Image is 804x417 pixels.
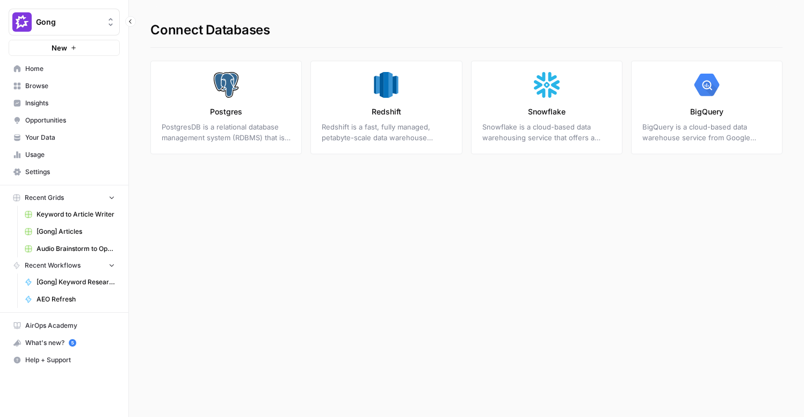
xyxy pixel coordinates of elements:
[310,61,462,154] a: RedshiftRedshift is a fast, fully managed, petabyte-scale data warehouse service that makes it si...
[52,42,67,53] span: New
[9,163,120,181] a: Settings
[9,351,120,369] button: Help + Support
[25,321,115,330] span: AirOps Academy
[37,294,115,304] span: AEO Refresh
[20,223,120,240] a: [Gong] Articles
[9,77,120,95] a: Browse
[69,339,76,347] a: 5
[37,244,115,254] span: Audio Brainstorm to Opportunity Brief
[9,317,120,334] a: AirOps Academy
[9,334,120,351] button: What's new? 5
[20,206,120,223] a: Keyword to Article Writer
[482,121,611,143] p: Snowflake is a cloud-based data warehousing service that offers a unique and innovative approach ...
[9,9,120,35] button: Workspace: Gong
[9,112,120,129] a: Opportunities
[471,61,622,154] a: SnowflakeSnowflake is a cloud-based data warehousing service that offers a unique and innovative ...
[9,60,120,77] a: Home
[690,106,723,117] p: BigQuery
[37,277,115,287] span: [Gong] Keyword Research
[25,193,64,203] span: Recent Grids
[20,274,120,291] a: [Gong] Keyword Research
[150,61,302,154] a: PostgresPostgresDB is a relational database management system (RDBMS) that is used to store and r...
[25,167,115,177] span: Settings
[372,106,401,117] p: Redshift
[12,12,32,32] img: Gong Logo
[25,150,115,160] span: Usage
[71,340,74,346] text: 5
[25,133,115,142] span: Your Data
[25,64,115,74] span: Home
[20,240,120,257] a: Audio Brainstorm to Opportunity Brief
[9,129,120,146] a: Your Data
[9,335,119,351] div: What's new?
[25,98,115,108] span: Insights
[36,17,101,27] span: Gong
[20,291,120,308] a: AEO Refresh
[631,61,783,154] a: BigQueryBigQuery is a cloud-based data warehouse service from Google Cloud Platform. It is design...
[9,95,120,112] a: Insights
[322,121,451,143] p: Redshift is a fast, fully managed, petabyte-scale data warehouse service that makes it simple and...
[9,146,120,163] a: Usage
[528,106,566,117] p: Snowflake
[25,355,115,365] span: Help + Support
[9,257,120,274] button: Recent Workflows
[25,261,81,270] span: Recent Workflows
[25,116,115,125] span: Opportunities
[37,210,115,219] span: Keyword to Article Writer
[210,106,242,117] p: Postgres
[9,40,120,56] button: New
[162,121,291,143] p: PostgresDB is a relational database management system (RDBMS) that is used to store and retrieve ...
[25,81,115,91] span: Browse
[9,190,120,206] button: Recent Grids
[37,227,115,236] span: [Gong] Articles
[642,121,771,143] p: BigQuery is a cloud-based data warehouse service from Google Cloud Platform. It is designed to ha...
